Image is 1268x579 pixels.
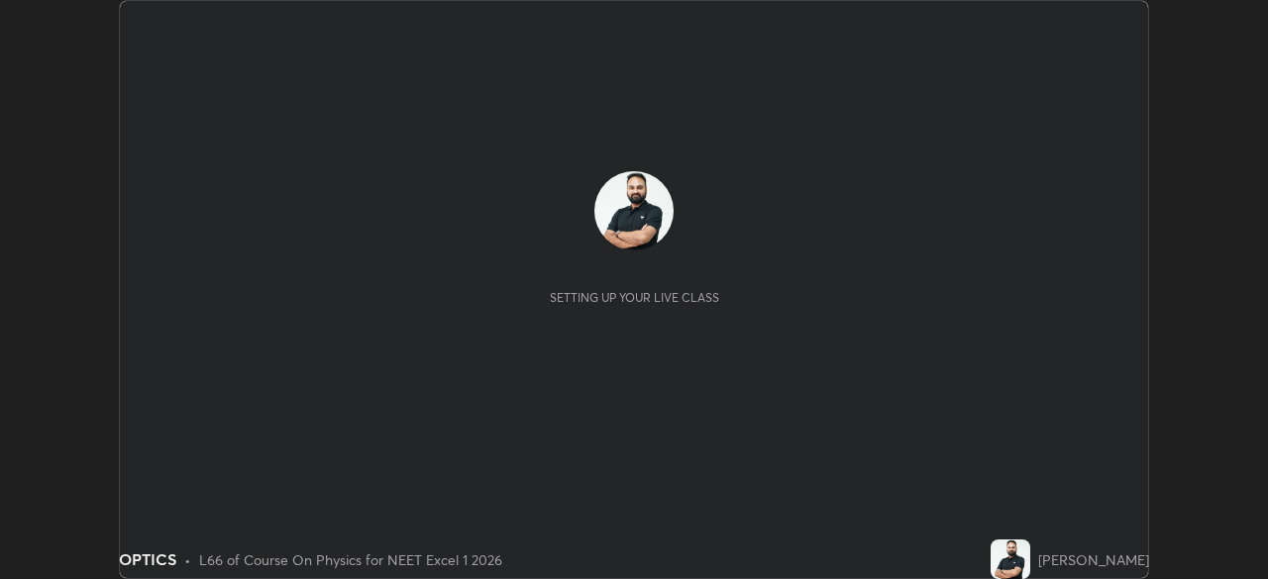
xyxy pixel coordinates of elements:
[594,171,674,250] img: 2ca2be53fc4546ca9ffa9f5798fd6fd8.jpg
[550,290,719,305] div: Setting up your live class
[184,549,191,570] div: •
[119,547,176,571] div: OPTICS
[199,549,502,570] div: L66 of Course On Physics for NEET Excel 1 2026
[1038,549,1149,570] div: [PERSON_NAME]
[991,539,1030,579] img: 2ca2be53fc4546ca9ffa9f5798fd6fd8.jpg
